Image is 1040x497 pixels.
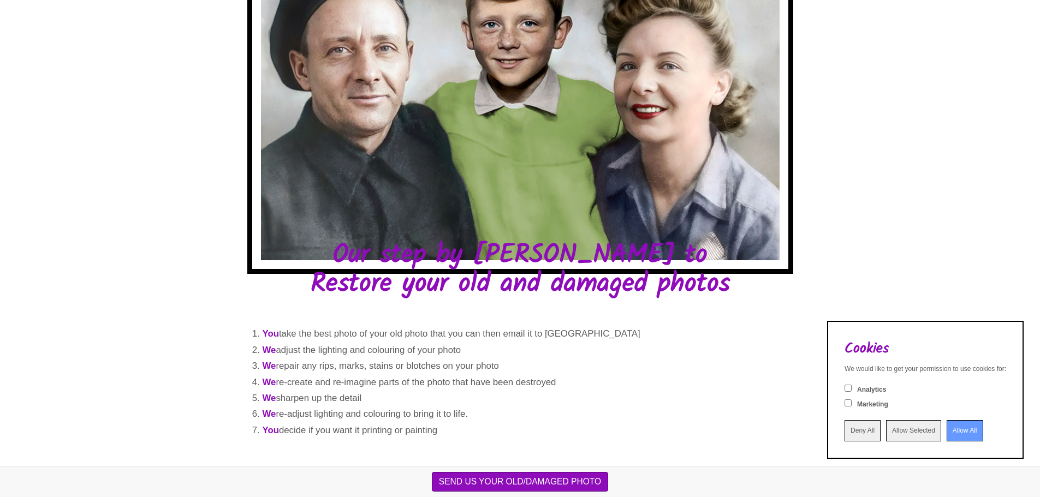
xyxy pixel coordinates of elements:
div: We would like to get your permission to use cookies for: [845,364,1006,374]
span: You [263,328,279,339]
li: adjust the lighting and colouring of your photo [263,342,800,358]
li: decide if you want it printing or painting [263,422,800,438]
li: re-adjust lighting and colouring to bring it to life. [263,406,800,422]
h1: Our step by [PERSON_NAME] to Restore your old and damaged photos [241,241,800,299]
span: You [263,425,279,435]
li: take the best photo of your old photo that you can then email it to [GEOGRAPHIC_DATA] [263,326,800,342]
button: SEND US YOUR OLD/DAMAGED PHOTO [432,472,609,492]
span: We [263,409,276,419]
li: sharpen up the detail [263,390,800,406]
input: Deny All [845,420,881,441]
span: We [263,377,276,387]
input: Allow Selected [886,420,941,441]
span: We [263,345,276,355]
li: re-create and re-imagine parts of the photo that have been destroyed [263,374,800,390]
span: We [263,393,276,403]
h2: Cookies [845,341,1006,357]
li: repair any rips, marks, stains or blotches on your photo [263,358,800,374]
label: Marketing [857,400,888,409]
input: Allow All [947,420,983,441]
span: We [263,361,276,371]
label: Analytics [857,385,886,394]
